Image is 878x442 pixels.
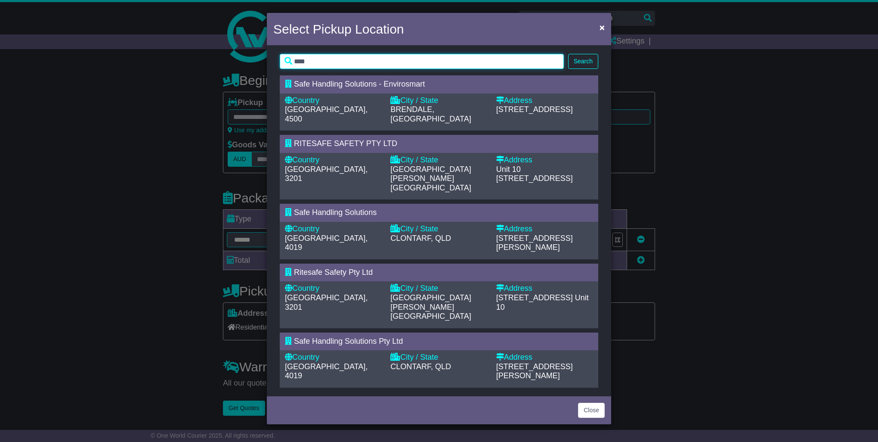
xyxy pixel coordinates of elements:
div: Country [285,224,382,234]
button: Close [595,19,609,36]
div: Address [496,96,593,106]
span: [GEOGRAPHIC_DATA][PERSON_NAME][GEOGRAPHIC_DATA] [390,165,471,192]
span: [STREET_ADDRESS][PERSON_NAME] [496,234,573,252]
span: BRENDALE, [GEOGRAPHIC_DATA] [390,105,471,123]
span: [GEOGRAPHIC_DATA], 4500 [285,105,368,123]
span: [STREET_ADDRESS] [496,105,573,114]
span: RITESAFE SAFETY PTY LTD [294,139,397,148]
div: Country [285,96,382,106]
h4: Select Pickup Location [273,19,404,39]
span: Safe Handling Solutions Pty Ltd [294,337,403,346]
span: [GEOGRAPHIC_DATA], 4019 [285,362,368,380]
span: Unit 10 [496,293,589,311]
div: City / State [390,284,487,293]
div: Address [496,224,593,234]
span: CLONTARF, QLD [390,362,451,371]
span: [STREET_ADDRESS] [496,293,573,302]
div: City / State [390,96,487,106]
div: Country [285,156,382,165]
span: [GEOGRAPHIC_DATA][PERSON_NAME][GEOGRAPHIC_DATA] [390,293,471,321]
span: Safe Handling Solutions [294,208,377,217]
span: Safe Handling Solutions - Envirosmart [294,80,425,88]
span: [GEOGRAPHIC_DATA], 3201 [285,293,368,311]
span: [GEOGRAPHIC_DATA], 3201 [285,165,368,183]
button: Search [568,54,598,69]
div: Address [496,156,593,165]
div: Address [496,284,593,293]
div: City / State [390,224,487,234]
span: CLONTARF, QLD [390,234,451,243]
div: City / State [390,353,487,362]
span: [GEOGRAPHIC_DATA], 4019 [285,234,368,252]
span: [STREET_ADDRESS] [496,174,573,183]
span: × [600,22,605,32]
div: Address [496,353,593,362]
span: [STREET_ADDRESS][PERSON_NAME] [496,362,573,380]
div: Country [285,284,382,293]
div: City / State [390,156,487,165]
span: Ritesafe Safety Pty Ltd [294,268,373,277]
div: Country [285,353,382,362]
button: Close [578,403,605,418]
span: Unit 10 [496,165,521,174]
